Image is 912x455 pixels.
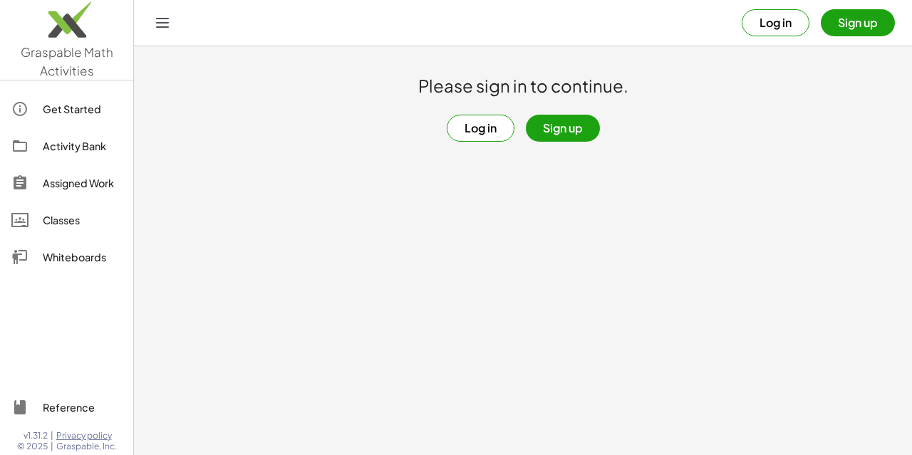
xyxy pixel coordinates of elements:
div: Whiteboards [43,249,122,266]
div: Assigned Work [43,174,122,192]
div: Activity Bank [43,137,122,155]
h1: Please sign in to continue. [418,75,628,98]
button: Sign up [821,9,895,36]
span: © 2025 [17,441,48,452]
a: Classes [6,203,128,237]
div: Reference [43,399,122,416]
span: Graspable Math Activities [21,44,113,78]
button: Log in [447,115,514,142]
a: Reference [6,390,128,424]
a: Privacy policy [56,430,117,441]
a: Assigned Work [6,166,128,200]
span: v1.31.2 [24,430,48,441]
span: Graspable, Inc. [56,441,117,452]
a: Whiteboards [6,240,128,274]
button: Toggle navigation [151,11,174,34]
a: Activity Bank [6,129,128,163]
span: | [51,441,53,452]
div: Get Started [43,100,122,117]
button: Sign up [526,115,600,142]
div: Classes [43,211,122,229]
span: | [51,430,53,441]
button: Log in [742,9,809,36]
a: Get Started [6,92,128,126]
